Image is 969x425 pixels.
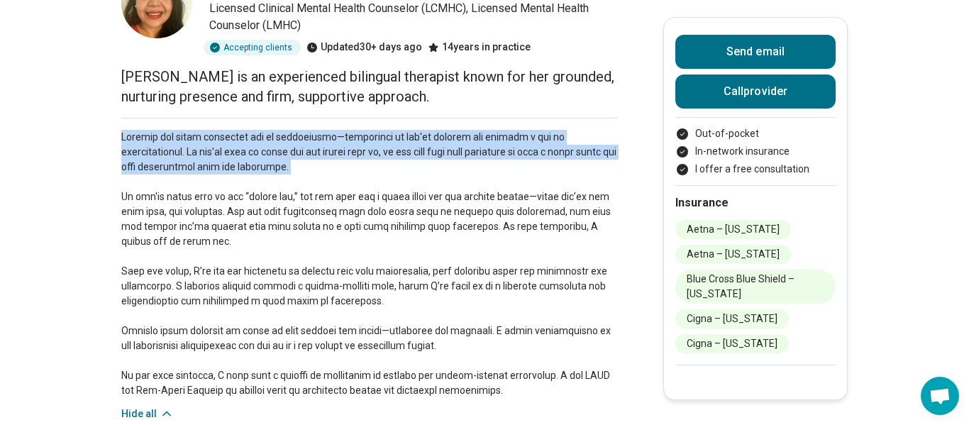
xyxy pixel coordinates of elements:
button: Callprovider [675,74,836,109]
li: Cigna – [US_STATE] [675,334,789,353]
h2: Insurance [675,194,836,211]
li: Aetna – [US_STATE] [675,220,791,239]
div: Open chat [921,377,959,415]
div: Updated 30+ days ago [306,40,422,55]
div: Accepting clients [204,40,301,55]
li: In-network insurance [675,144,836,159]
p: Loremip dol sitam consectet adi el seddoeiusmo—temporinci ut lab'et dolorem ali enimadm v qui no ... [121,130,618,398]
p: [PERSON_NAME] is an experienced bilingual therapist known for her grounded, nurturing presence an... [121,67,618,106]
ul: Payment options [675,126,836,177]
li: Out-of-pocket [675,126,836,141]
li: Cigna – [US_STATE] [675,309,789,329]
button: Send email [675,35,836,69]
button: Hide all [121,407,174,421]
li: I offer a free consultation [675,162,836,177]
div: 14 years in practice [428,40,531,55]
li: Aetna – [US_STATE] [675,245,791,264]
li: Blue Cross Blue Shield – [US_STATE] [675,270,836,304]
